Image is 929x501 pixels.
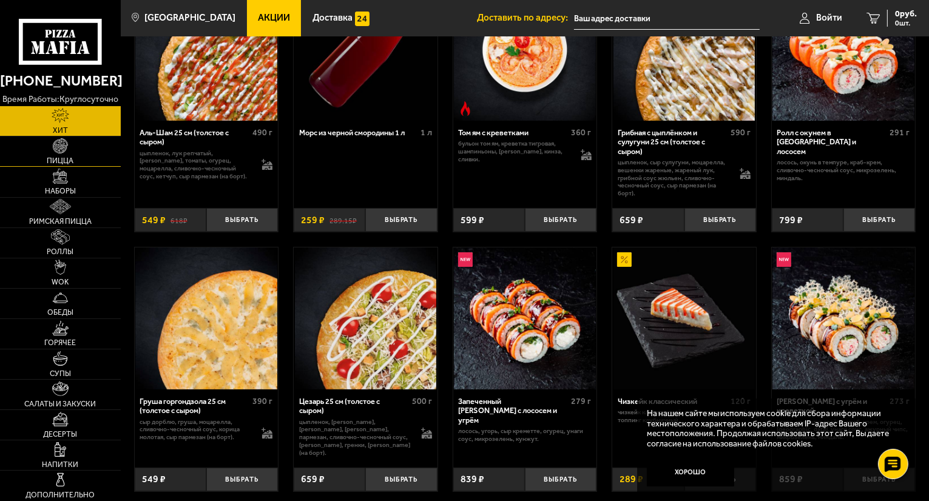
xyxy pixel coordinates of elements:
[25,400,96,408] span: Салаты и закуски
[843,208,915,232] button: Выбрать
[144,13,235,22] span: [GEOGRAPHIC_DATA]
[613,247,755,389] img: Чизкейк классический
[618,409,751,425] p: Чизкейк классический, топпинг шоколадный, топпинг клубничный.
[572,396,592,406] span: 279 г
[731,127,751,138] span: 590 г
[421,127,432,138] span: 1 л
[617,252,632,267] img: Акционный
[620,215,643,225] span: 659 ₽
[355,12,370,26] img: 15daf4d41897b9f0e9f617042186c801.svg
[461,474,484,484] span: 839 ₽
[365,468,437,491] button: Выбрать
[29,218,92,225] span: Римская пицца
[47,157,74,164] span: Пицца
[47,309,73,316] span: Обеды
[45,187,76,195] span: Наборы
[412,396,432,406] span: 500 г
[574,7,760,30] input: Ваш адрес доставки
[772,247,916,389] a: НовинкаРолл Калипсо с угрём и креветкой
[135,247,277,389] img: Груша горгондзола 25 см (толстое с сыром)
[140,128,249,147] div: Аль-Шам 25 см (толстое с сыром)
[299,419,411,457] p: цыпленок, [PERSON_NAME], [PERSON_NAME], [PERSON_NAME], пармезан, сливочно-чесночный соус, [PERSON...
[206,208,278,232] button: Выбрать
[647,458,734,487] button: Хорошо
[731,396,751,406] span: 120 г
[895,10,917,18] span: 0 руб.
[777,128,887,156] div: Ролл с окунем в [GEOGRAPHIC_DATA] и лососем
[618,128,728,156] div: Грибная с цыплёнком и сулугуни 25 см (толстое с сыром)
[772,247,914,389] img: Ролл Калипсо с угрём и креветкой
[890,396,910,406] span: 273 г
[26,491,95,499] span: Дополнительно
[294,247,437,389] a: Цезарь 25 см (толстое с сыром)
[618,397,728,406] div: Чизкейк классический
[777,159,910,182] p: лосось, окунь в темпуре, краб-крем, сливочно-чесночный соус, микрозелень, миндаль.
[142,474,166,484] span: 549 ₽
[45,339,76,346] span: Горячее
[816,13,842,22] span: Войти
[299,128,417,137] div: Морс из черной смородины 1 л
[140,150,252,181] p: цыпленок, лук репчатый, [PERSON_NAME], томаты, огурец, моцарелла, сливочно-чесночный соус, кетчуп...
[684,208,756,232] button: Выбрать
[777,397,887,415] div: [PERSON_NAME] с угрём и креветкой
[47,248,74,255] span: Роллы
[612,247,756,389] a: АкционныйЧизкейк классический
[301,474,325,484] span: 659 ₽
[301,215,325,225] span: 259 ₽
[295,247,437,389] img: Цезарь 25 см (толстое с сыром)
[140,419,252,442] p: сыр дорблю, груша, моцарелла, сливочно-чесночный соус, корица молотая, сыр пармезан (на борт).
[647,408,899,448] p: На нашем сайте мы используем cookie для сбора информации технического характера и обрабатываем IP...
[525,208,596,232] button: Выбрать
[458,128,568,137] div: Том ям с креветками
[477,13,574,22] span: Доставить по адресу:
[890,127,910,138] span: 291 г
[52,278,69,286] span: WOK
[572,127,592,138] span: 360 г
[458,101,473,116] img: Острое блюдо
[458,397,568,425] div: Запеченный [PERSON_NAME] с лососем и угрём
[454,247,596,389] img: Запеченный ролл Гурмэ с лососем и угрём
[252,127,272,138] span: 490 г
[50,370,71,377] span: Супы
[458,428,591,443] p: лосось, угорь, Сыр креметте, огурец, унаги соус, микрозелень, кунжут.
[329,215,357,225] s: 289.15 ₽
[895,19,917,27] span: 0 шт.
[525,468,596,491] button: Выбрать
[779,215,803,225] span: 799 ₽
[206,468,278,491] button: Выбрать
[777,252,791,267] img: Новинка
[252,396,272,406] span: 390 г
[620,474,643,484] span: 289 ₽
[142,215,166,225] span: 549 ₽
[42,461,79,468] span: Напитки
[135,247,279,389] a: Груша горгондзола 25 см (толстое с сыром)
[365,208,437,232] button: Выбрать
[140,397,249,415] div: Груша горгондзола 25 см (толстое с сыром)
[53,127,68,134] span: Хит
[44,431,78,438] span: Десерты
[171,215,187,225] s: 618 ₽
[458,140,570,163] p: бульон том ям, креветка тигровая, шампиньоны, [PERSON_NAME], кинза, сливки.
[299,397,409,415] div: Цезарь 25 см (толстое с сыром)
[453,247,597,389] a: НовинкаЗапеченный ролл Гурмэ с лососем и угрём
[458,252,473,267] img: Новинка
[312,13,353,22] span: Доставка
[618,159,730,198] p: цыпленок, сыр сулугуни, моцарелла, вешенки жареные, жареный лук, грибной соус Жюльен, сливочно-че...
[461,215,484,225] span: 599 ₽
[258,13,290,22] span: Акции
